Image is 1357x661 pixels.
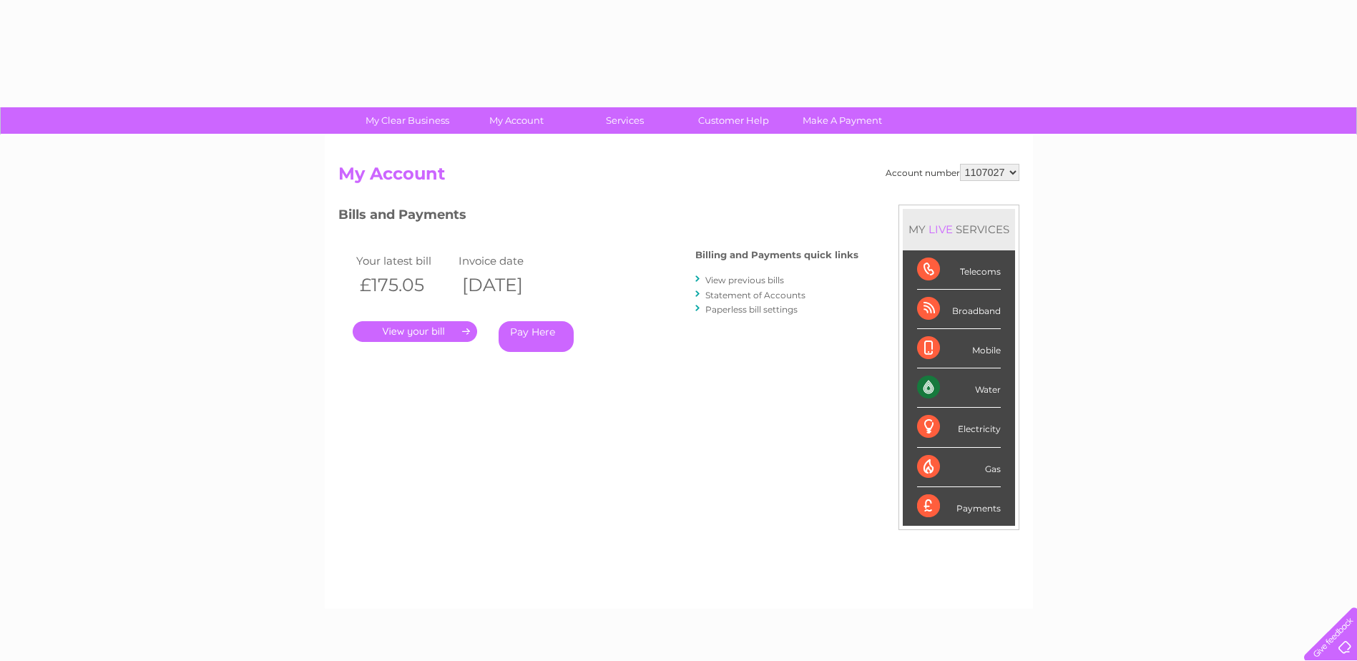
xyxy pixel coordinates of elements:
[675,107,793,134] a: Customer Help
[705,304,798,315] a: Paperless bill settings
[353,270,456,300] th: £175.05
[917,487,1001,526] div: Payments
[917,408,1001,447] div: Electricity
[917,250,1001,290] div: Telecoms
[903,209,1015,250] div: MY SERVICES
[338,205,858,230] h3: Bills and Payments
[353,251,456,270] td: Your latest bill
[917,329,1001,368] div: Mobile
[926,222,956,236] div: LIVE
[783,107,901,134] a: Make A Payment
[455,270,558,300] th: [DATE]
[348,107,466,134] a: My Clear Business
[705,290,805,300] a: Statement of Accounts
[353,321,477,342] a: .
[499,321,574,352] a: Pay Here
[566,107,684,134] a: Services
[917,290,1001,329] div: Broadband
[705,275,784,285] a: View previous bills
[338,164,1019,191] h2: My Account
[917,368,1001,408] div: Water
[695,250,858,260] h4: Billing and Payments quick links
[886,164,1019,181] div: Account number
[455,251,558,270] td: Invoice date
[457,107,575,134] a: My Account
[917,448,1001,487] div: Gas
